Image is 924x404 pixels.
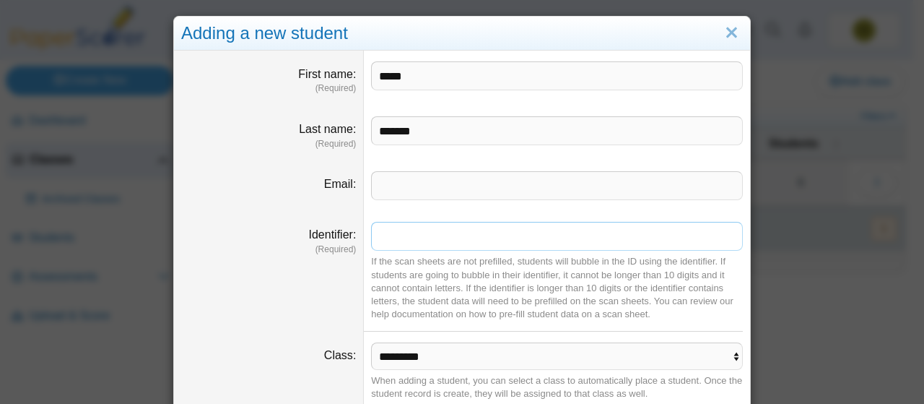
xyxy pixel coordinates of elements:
[371,374,743,400] div: When adding a student, you can select a class to automatically place a student. Once the student ...
[298,68,356,80] label: First name
[181,82,356,95] dfn: (Required)
[181,244,356,256] dfn: (Required)
[299,123,356,135] label: Last name
[309,228,357,241] label: Identifier
[174,17,750,51] div: Adding a new student
[371,255,743,321] div: If the scan sheets are not prefilled, students will bubble in the ID using the identifier. If stu...
[324,178,356,190] label: Email
[720,21,743,46] a: Close
[324,349,356,361] label: Class
[181,138,356,150] dfn: (Required)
